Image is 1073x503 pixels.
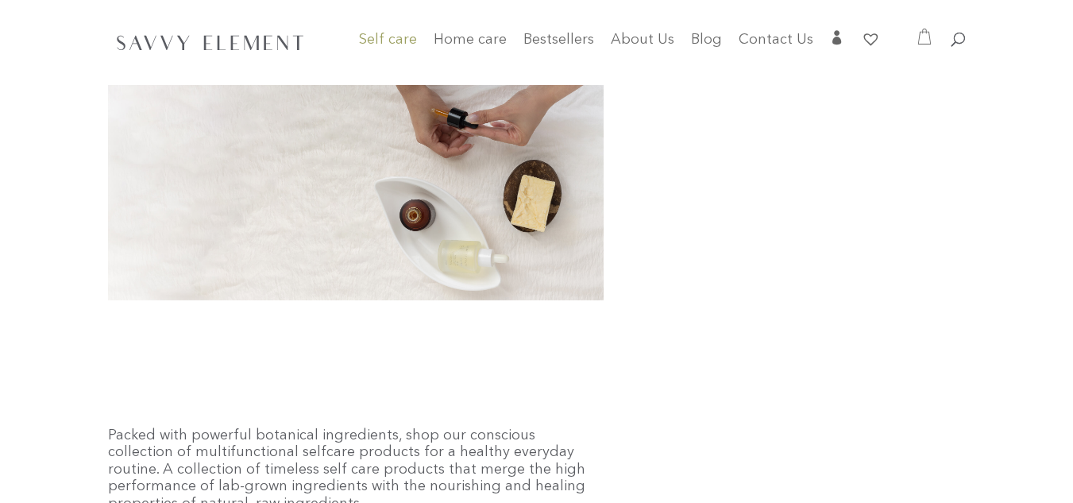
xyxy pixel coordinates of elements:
a: Self care [359,34,417,66]
a: Bestsellers [523,34,594,56]
span:  [830,30,844,44]
a: Contact Us [739,34,813,56]
img: SavvyElement [112,29,309,55]
a: About Us [611,34,674,56]
img: Banner-Self-Care [108,64,604,300]
a: Blog [691,34,722,56]
a:  [830,30,844,56]
a: Home care [434,34,507,66]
